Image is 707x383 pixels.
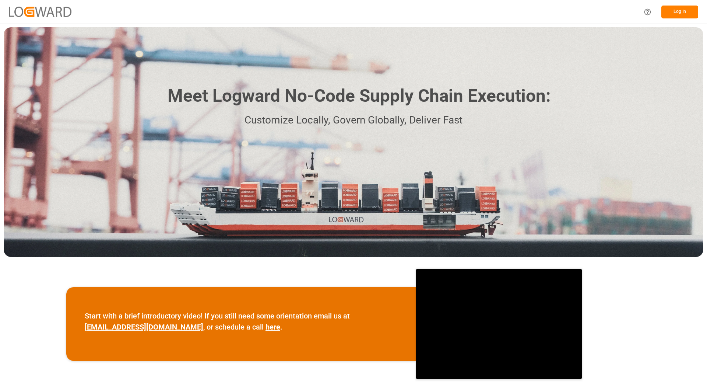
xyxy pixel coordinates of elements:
img: Logward_new_orange.png [9,7,71,17]
a: [EMAIL_ADDRESS][DOMAIN_NAME] [85,323,203,331]
p: Start with a brief introductory video! If you still need some orientation email us at , or schedu... [85,310,398,332]
p: Customize Locally, Govern Globally, Deliver Fast [156,112,551,129]
button: Log In [661,6,698,18]
a: here [265,323,280,331]
button: Help Center [639,4,656,20]
h1: Meet Logward No-Code Supply Chain Execution: [168,83,551,109]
